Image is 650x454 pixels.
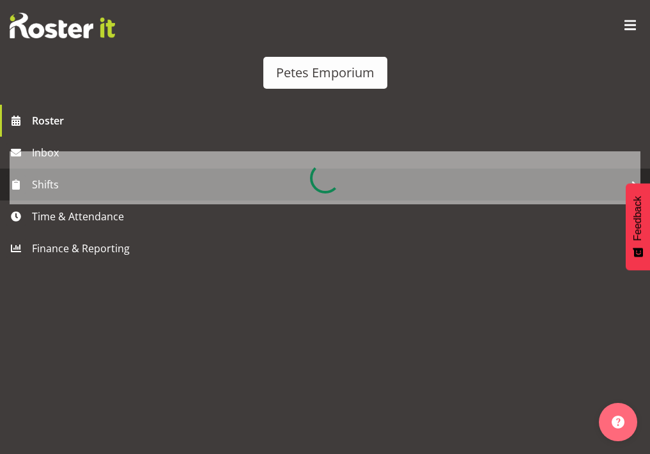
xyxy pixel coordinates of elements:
img: help-xxl-2.png [612,416,624,428]
span: Finance & Reporting [32,239,624,258]
span: Roster [32,111,644,130]
span: Inbox [32,143,644,162]
span: Feedback [632,196,644,241]
img: Rosterit website logo [10,13,115,38]
span: Time & Attendance [32,207,624,226]
div: Petes Emporium [276,63,375,82]
button: Feedback - Show survey [626,183,650,270]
